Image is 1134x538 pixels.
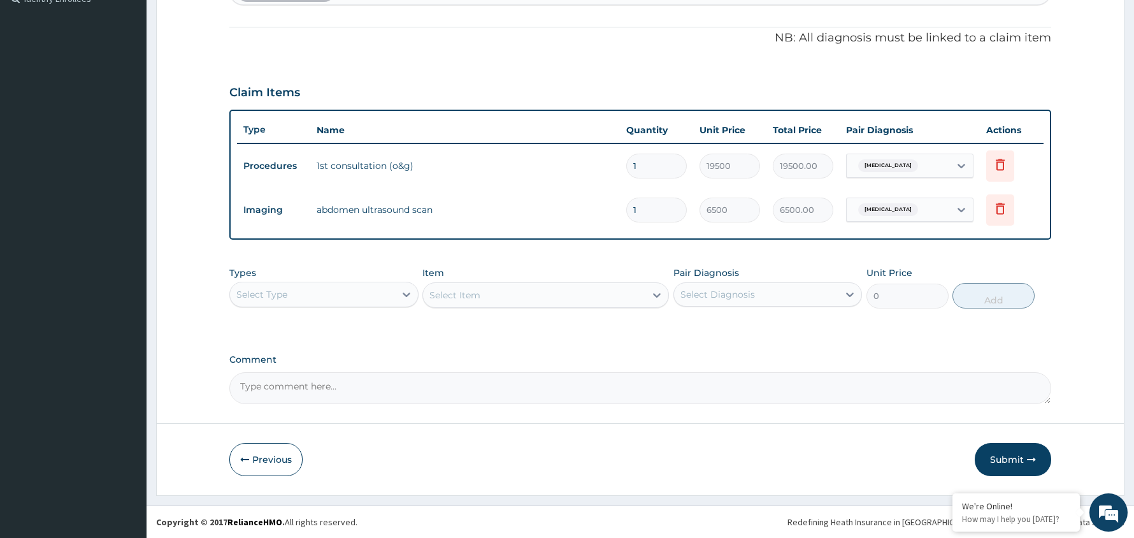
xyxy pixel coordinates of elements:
[952,283,1035,309] button: Add
[858,203,918,216] span: [MEDICAL_DATA]
[237,154,310,178] td: Procedures
[237,118,310,142] th: Type
[147,505,1134,538] footer: All rights reserved.
[66,71,214,88] div: Chat with us now
[310,117,620,143] th: Name
[209,6,240,37] div: Minimize live chat window
[229,86,300,100] h3: Claim Items
[237,198,310,222] td: Imaging
[156,516,285,528] strong: Copyright © 2017 .
[673,266,739,279] label: Pair Diagnosis
[236,288,287,301] div: Select Type
[980,117,1044,143] th: Actions
[6,348,243,393] textarea: Type your message and hit 'Enter'
[24,64,52,96] img: d_794563401_company_1708531726252_794563401
[310,197,620,222] td: abdomen ultrasound scan
[787,516,1124,528] div: Redefining Heath Insurance in [GEOGRAPHIC_DATA] using Telemedicine and Data Science!
[620,117,693,143] th: Quantity
[866,266,912,279] label: Unit Price
[229,354,1051,365] label: Comment
[693,117,766,143] th: Unit Price
[74,161,176,289] span: We're online!
[422,266,444,279] label: Item
[962,514,1070,525] p: How may I help you today?
[227,516,282,528] a: RelianceHMO
[229,443,303,476] button: Previous
[229,30,1051,47] p: NB: All diagnosis must be linked to a claim item
[766,117,840,143] th: Total Price
[962,500,1070,512] div: We're Online!
[840,117,980,143] th: Pair Diagnosis
[975,443,1051,476] button: Submit
[310,153,620,178] td: 1st consultation (o&g)
[229,268,256,279] label: Types
[858,159,918,172] span: [MEDICAL_DATA]
[680,288,755,301] div: Select Diagnosis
